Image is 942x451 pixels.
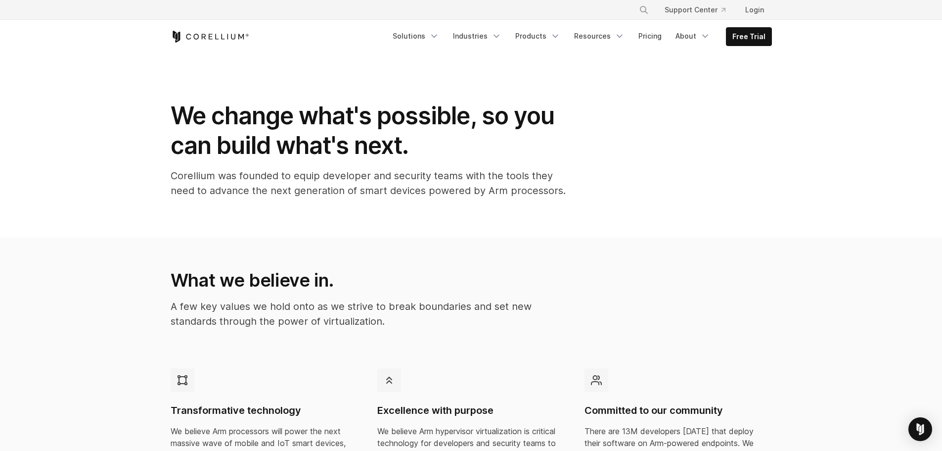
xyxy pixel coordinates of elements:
h1: We change what's possible, so you can build what's next. [171,101,566,160]
p: A few key values we hold onto as we strive to break boundaries and set new standards through the ... [171,299,565,329]
p: Corellium was founded to equip developer and security teams with the tools they need to advance t... [171,168,566,198]
h4: Committed to our community [584,404,772,417]
h2: What we believe in. [171,269,565,291]
a: Support Center [657,1,733,19]
a: Products [509,27,566,45]
a: Industries [447,27,507,45]
a: Corellium Home [171,31,249,43]
a: About [670,27,716,45]
div: Navigation Menu [627,1,772,19]
a: Login [737,1,772,19]
h4: Excellence with purpose [377,404,565,417]
button: Search [635,1,653,19]
div: Open Intercom Messenger [908,417,932,441]
a: Resources [568,27,630,45]
a: Pricing [632,27,668,45]
a: Free Trial [726,28,771,46]
h4: Transformative technology [171,404,358,417]
a: Solutions [387,27,445,45]
div: Navigation Menu [387,27,772,46]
